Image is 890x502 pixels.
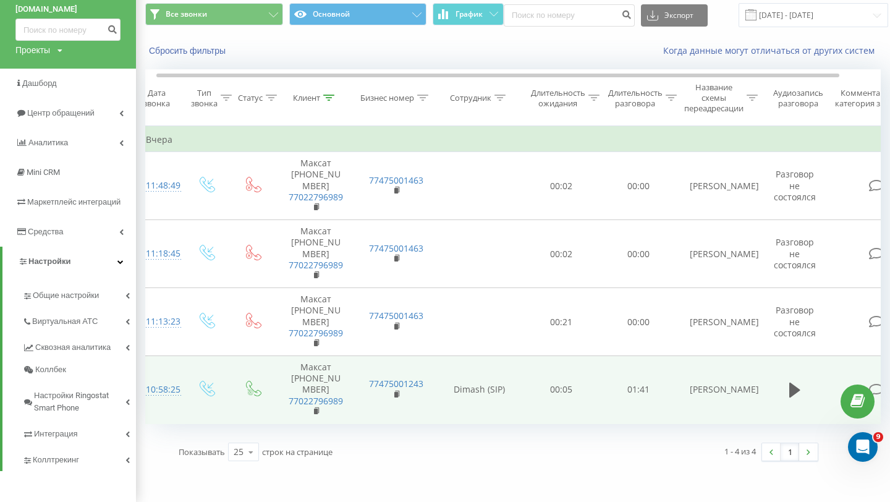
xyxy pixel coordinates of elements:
[289,191,343,203] a: 77022796989
[14,318,39,342] img: Profile image for Yuliia
[33,454,79,466] span: Коллтрекинг
[44,181,194,191] span: Как прошел разговор с вами?
[23,54,38,69] img: Daria avatar
[44,101,88,114] div: Oleksandr
[600,356,677,424] td: 01:41
[523,152,600,220] td: 00:02
[146,310,171,334] div: 11:13:23
[32,315,98,328] span: Виртуальная АТС
[369,174,423,186] a: 77475001463
[165,360,247,410] button: Помощь
[774,304,816,338] span: Разговор не состоялся
[677,356,758,424] td: [PERSON_NAME]
[293,93,320,103] div: Клиент
[234,446,244,458] div: 25
[504,4,635,27] input: Поиск по номеру
[22,445,136,471] a: Коллтрекинг
[531,88,585,109] div: Длительность ожидания
[145,45,232,56] button: Сбросить фильтры
[2,247,136,276] a: Настройки
[14,226,39,251] img: Profile image for Yeva
[22,281,136,307] a: Общие настройки
[289,327,343,339] a: 77022796989
[85,56,151,69] div: • 20 мин назад
[14,181,39,205] img: Profile image for Valentyna
[44,193,87,206] div: Valentyna
[28,138,68,147] span: Аналитика
[118,239,176,252] div: • 2 дн. назад
[22,391,59,400] span: Главная
[22,359,136,381] a: Коллбек
[146,242,171,266] div: 11:18:45
[848,432,878,462] iframe: Intercom live chat
[436,356,523,424] td: Dimash (SIP)
[677,152,758,220] td: [PERSON_NAME]
[179,446,225,457] span: Показывать
[456,10,483,19] span: График
[276,288,356,356] td: Максат [PHONE_NUMBER]
[774,236,816,270] span: Разговор не состоялся
[873,432,883,442] span: 9
[57,323,190,347] button: Send us a message
[238,93,263,103] div: Статус
[35,364,66,376] span: Коллбек
[369,242,423,254] a: 77475001463
[724,445,756,457] div: 1 - 4 из 4
[15,19,121,41] input: Поиск по номеру
[15,44,50,56] div: Проекты
[12,54,27,69] img: Ringostat avatar
[28,227,64,236] span: Средства
[14,272,39,297] img: Profile image for Yuliia
[22,333,136,359] a: Сквозная аналитика
[14,89,39,114] img: Profile image for Oleksandr
[41,44,54,54] span: ???
[600,152,677,220] td: 00:00
[18,45,33,59] img: Oleksandr avatar
[44,239,116,252] div: [PERSON_NAME]
[369,378,423,389] a: 77475001243
[34,389,125,414] span: Настройки Ringostat Smart Phone
[44,135,194,145] span: Как прошел разговор с вами?
[768,88,828,109] div: Аудиозапись разговора
[146,378,171,402] div: 10:58:25
[27,168,60,177] span: Mini CRM
[44,273,180,283] span: Как прошел разговор с вами?
[523,220,600,288] td: 00:02
[133,88,179,109] div: Дата звонка
[22,419,136,445] a: Интеграция
[44,90,159,100] span: Ожидаю тогда ответа 🤝
[450,93,491,103] div: Сотрудник
[166,9,207,19] span: Все звонки
[276,220,356,288] td: Максат [PHONE_NUMBER]
[641,4,708,27] button: Экспорт
[44,318,180,328] span: Как прошел разговор с вами?
[146,174,171,198] div: 11:48:49
[608,88,663,109] div: Длительность разговора
[276,152,356,220] td: Максат [PHONE_NUMBER]
[22,307,136,333] a: Виртуальная АТС
[289,395,343,407] a: 77022796989
[28,257,71,266] span: Настройки
[27,197,121,206] span: Маркетплейс интеграций
[70,147,127,160] div: • 1 дн. назад
[677,288,758,356] td: [PERSON_NAME]
[15,3,121,15] a: [DOMAIN_NAME]
[276,356,356,424] td: Максат [PHONE_NUMBER]
[22,381,136,419] a: Настройки Ringostat Smart Phone
[44,284,66,297] div: Yuliia
[262,446,333,457] span: строк на странице
[289,259,343,271] a: 77022796989
[82,360,164,410] button: Чат
[69,284,126,297] div: • 2 дн. назад
[600,288,677,356] td: 00:00
[289,3,427,25] button: Основной
[433,3,504,25] button: График
[34,428,78,440] span: Интеграция
[600,220,677,288] td: 00:00
[369,310,423,321] a: 77475001463
[663,45,881,56] a: Когда данные могут отличаться от других систем
[33,289,99,302] span: Общие настройки
[44,330,66,343] div: Yuliia
[90,101,144,114] div: • 18 ч назад
[145,3,283,25] button: Все звонки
